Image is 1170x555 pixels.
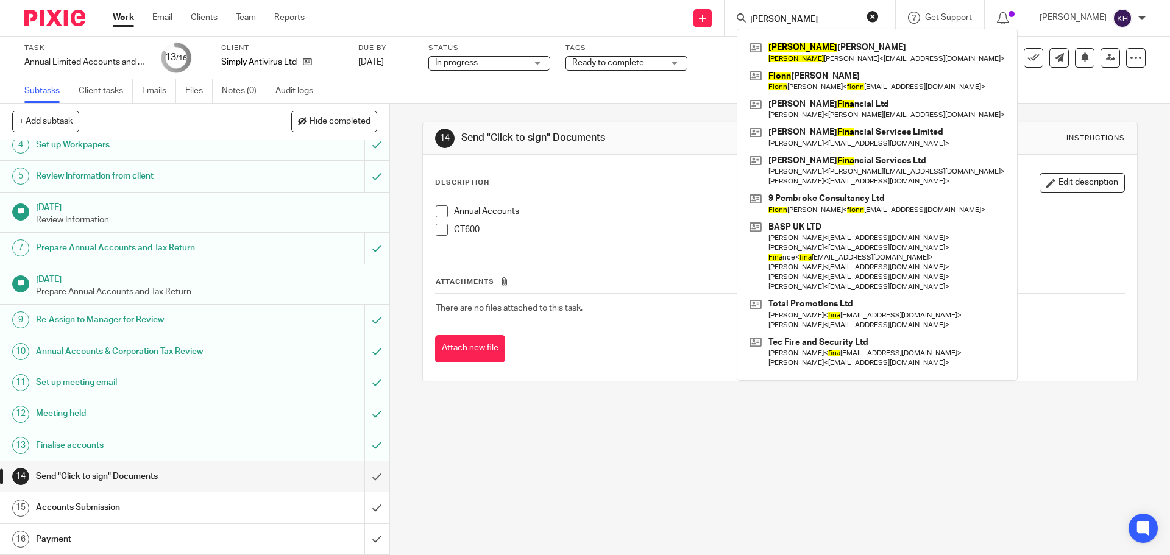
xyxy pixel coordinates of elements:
[436,304,583,313] span: There are no files attached to this task.
[36,436,247,454] h1: Finalise accounts
[36,530,247,548] h1: Payment
[12,531,29,548] div: 16
[12,239,29,256] div: 7
[12,500,29,517] div: 15
[1066,133,1125,143] div: Instructions
[165,51,187,65] div: 13
[12,311,29,328] div: 9
[358,58,384,66] span: [DATE]
[310,117,370,127] span: Hide completed
[191,12,218,24] a: Clients
[36,214,377,226] p: Review Information
[176,55,187,62] small: /16
[12,406,29,423] div: 12
[12,168,29,185] div: 5
[36,342,247,361] h1: Annual Accounts & Corporation Tax Review
[274,12,305,24] a: Reports
[36,373,247,392] h1: Set up meeting email
[925,13,972,22] span: Get Support
[1040,12,1107,24] p: [PERSON_NAME]
[36,405,247,423] h1: Meeting held
[36,167,247,185] h1: Review information from client
[79,79,133,103] a: Client tasks
[436,278,494,285] span: Attachments
[236,12,256,24] a: Team
[36,467,247,486] h1: Send "Click to sign" Documents
[435,335,505,362] button: Attach new file
[1040,173,1125,193] button: Edit description
[1113,9,1132,28] img: svg%3E
[152,12,172,24] a: Email
[12,468,29,485] div: 14
[222,79,266,103] a: Notes (0)
[565,43,687,53] label: Tags
[36,311,247,329] h1: Re-Assign to Manager for Review
[36,498,247,517] h1: Accounts Submission
[435,58,478,67] span: In progress
[12,374,29,391] div: 11
[24,43,146,53] label: Task
[12,111,79,132] button: + Add subtask
[428,43,550,53] label: Status
[275,79,322,103] a: Audit logs
[461,132,806,144] h1: Send "Click to sign" Documents
[749,15,859,26] input: Search
[12,437,29,454] div: 13
[12,343,29,360] div: 10
[142,79,176,103] a: Emails
[435,129,455,148] div: 14
[185,79,213,103] a: Files
[221,56,297,68] p: Simply Antivirus Ltd
[36,199,377,214] h1: [DATE]
[113,12,134,24] a: Work
[291,111,377,132] button: Hide completed
[36,239,247,257] h1: Prepare Annual Accounts and Tax Return
[36,270,377,286] h1: [DATE]
[12,136,29,154] div: 4
[572,58,644,67] span: Ready to complete
[24,10,85,26] img: Pixie
[24,56,146,68] div: Annual Limited Accounts and Corporation Tax Return
[221,43,343,53] label: Client
[358,43,413,53] label: Due by
[435,178,489,188] p: Description
[867,10,879,23] button: Clear
[454,224,1124,236] p: CT600
[24,79,69,103] a: Subtasks
[454,205,1124,217] p: Annual Accounts
[36,136,247,154] h1: Set up Workpapers
[36,286,377,298] p: Prepare Annual Accounts and Tax Return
